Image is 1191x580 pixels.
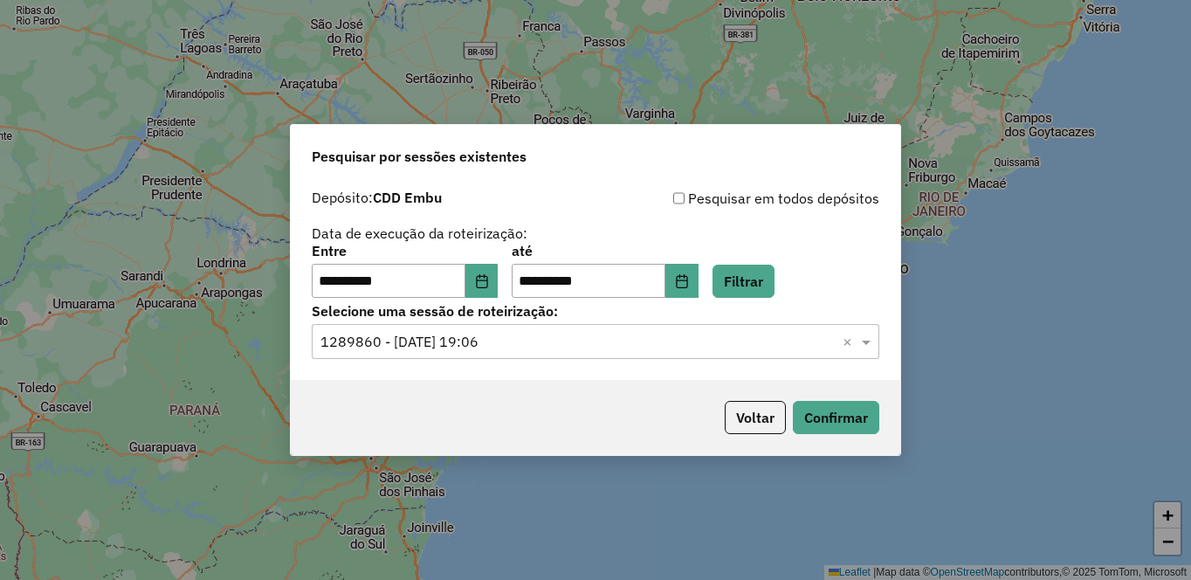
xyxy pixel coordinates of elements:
[373,189,442,206] strong: CDD Embu
[793,401,879,434] button: Confirmar
[312,187,442,208] label: Depósito:
[595,188,879,209] div: Pesquisar em todos depósitos
[465,264,499,299] button: Choose Date
[843,331,857,352] span: Clear all
[312,300,879,321] label: Selecione uma sessão de roteirização:
[713,265,774,298] button: Filtrar
[665,264,699,299] button: Choose Date
[312,240,498,261] label: Entre
[512,240,698,261] label: até
[312,146,527,167] span: Pesquisar por sessões existentes
[312,223,527,244] label: Data de execução da roteirização:
[725,401,786,434] button: Voltar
